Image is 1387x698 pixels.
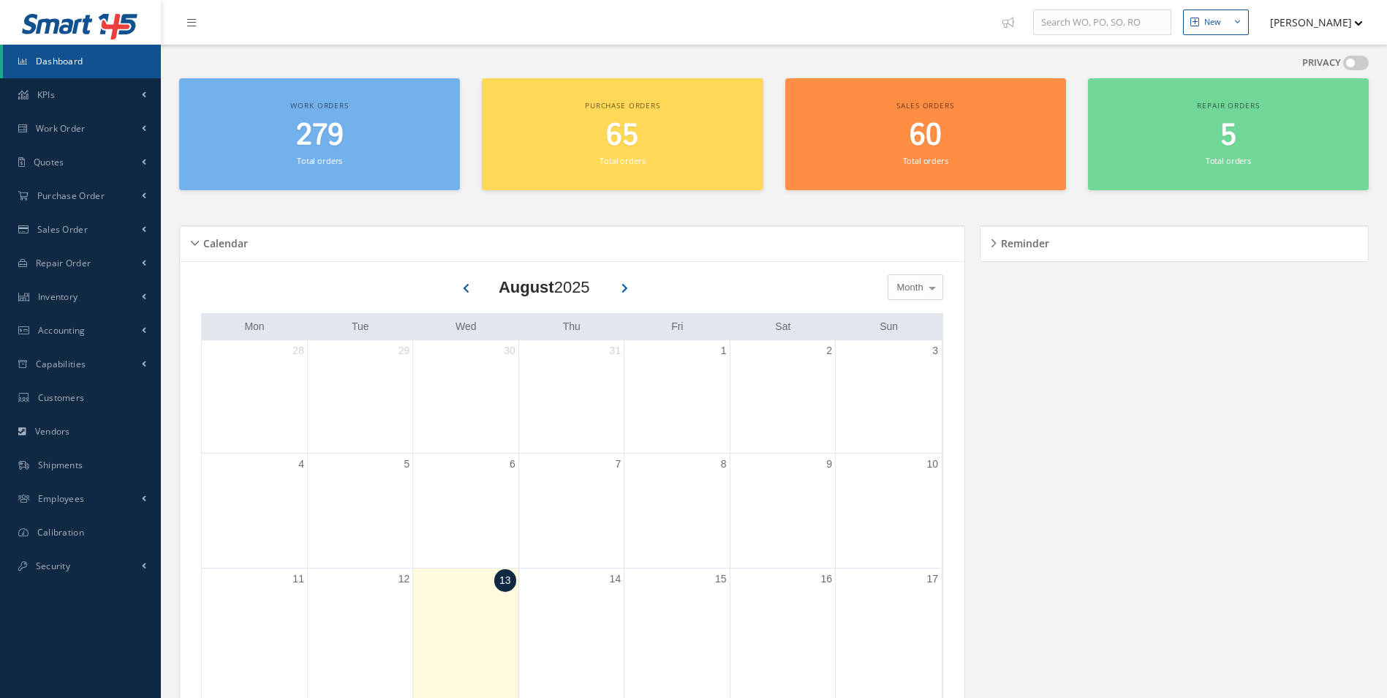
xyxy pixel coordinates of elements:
[1197,100,1259,110] span: Repair orders
[997,233,1049,250] h5: Reminder
[38,290,78,303] span: Inventory
[772,318,793,336] a: Saturday
[453,318,480,336] a: Wednesday
[1088,78,1369,190] a: Repair orders 5 Total orders
[910,115,942,157] span: 60
[38,492,85,505] span: Employees
[290,340,307,361] a: July 28, 2025
[1204,16,1221,29] div: New
[499,275,590,299] div: 2025
[3,45,161,78] a: Dashboard
[290,568,307,590] a: August 11, 2025
[836,340,941,454] td: August 3, 2025
[482,78,763,190] a: Purchase orders 65 Total orders
[1302,56,1341,70] label: PRIVACY
[396,568,413,590] a: August 12, 2025
[37,526,84,538] span: Calibration
[929,340,941,361] a: August 3, 2025
[38,391,85,404] span: Customers
[494,569,516,592] a: August 13, 2025
[823,454,835,475] a: August 9, 2025
[401,454,413,475] a: August 5, 2025
[1220,115,1236,157] span: 5
[1183,10,1249,35] button: New
[1033,10,1171,36] input: Search WO, PO, SO, RO
[36,257,91,269] span: Repair Order
[179,78,460,190] a: Work orders 279 Total orders
[36,560,70,572] span: Security
[923,454,941,475] a: August 10, 2025
[413,340,518,454] td: July 30, 2025
[34,156,64,168] span: Quotes
[893,280,923,295] span: Month
[290,100,348,110] span: Work orders
[38,459,83,471] span: Shipments
[1256,8,1363,37] button: [PERSON_NAME]
[413,453,518,568] td: August 6, 2025
[1206,155,1251,166] small: Total orders
[501,340,518,361] a: July 30, 2025
[600,155,645,166] small: Total orders
[518,340,624,454] td: July 31, 2025
[396,340,413,361] a: July 29, 2025
[896,100,953,110] span: Sales orders
[785,78,1066,190] a: Sales orders 60 Total orders
[903,155,948,166] small: Total orders
[35,425,70,438] span: Vendors
[202,340,307,454] td: July 28, 2025
[199,233,248,250] h5: Calendar
[295,454,307,475] a: August 4, 2025
[718,340,730,361] a: August 1, 2025
[606,115,638,157] span: 65
[607,340,624,361] a: July 31, 2025
[307,340,412,454] td: July 29, 2025
[823,340,835,361] a: August 2, 2025
[499,278,554,296] b: August
[36,55,83,67] span: Dashboard
[297,155,342,166] small: Total orders
[624,453,730,568] td: August 8, 2025
[241,318,267,336] a: Monday
[923,568,941,590] a: August 17, 2025
[36,358,86,370] span: Capabilities
[37,89,55,101] span: KPIs
[668,318,686,336] a: Friday
[37,223,88,236] span: Sales Order
[36,122,86,135] span: Work Order
[817,568,835,590] a: August 16, 2025
[712,568,730,590] a: August 15, 2025
[296,115,344,157] span: 279
[507,454,518,475] a: August 6, 2025
[624,340,730,454] td: August 1, 2025
[718,454,730,475] a: August 8, 2025
[349,318,372,336] a: Tuesday
[38,324,86,337] span: Accounting
[836,453,941,568] td: August 10, 2025
[37,189,105,202] span: Purchase Order
[307,453,412,568] td: August 5, 2025
[612,454,624,475] a: August 7, 2025
[877,318,901,336] a: Sunday
[607,568,624,590] a: August 14, 2025
[730,340,835,454] td: August 2, 2025
[585,100,660,110] span: Purchase orders
[730,453,835,568] td: August 9, 2025
[518,453,624,568] td: August 7, 2025
[202,453,307,568] td: August 4, 2025
[560,318,583,336] a: Thursday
